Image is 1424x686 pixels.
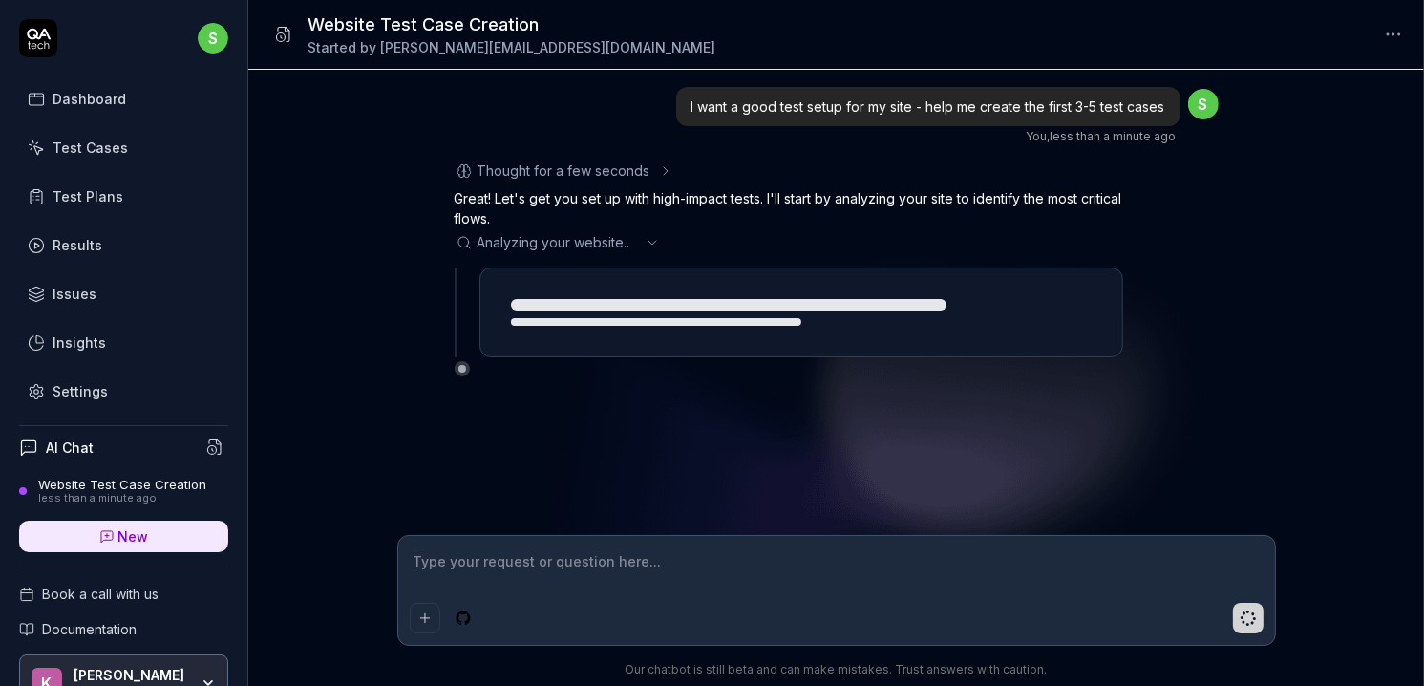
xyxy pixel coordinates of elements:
div: Test Plans [53,186,123,206]
div: Issues [53,284,96,304]
div: less than a minute ago [38,492,206,505]
a: Settings [19,373,228,410]
span: Documentation [42,619,137,639]
a: Issues [19,275,228,312]
span: New [118,526,149,547]
span: s [198,23,228,54]
div: , less than a minute ago [1027,128,1177,145]
span: I want a good test setup for my site - help me create the first 3-5 test cases [691,98,1165,115]
a: Website Test Case Creationless than a minute ago [19,477,228,505]
span: s [1188,89,1219,119]
div: Our chatbot is still beta and can make mistakes. Trust answers with caution. [397,661,1276,678]
a: Results [19,226,228,264]
a: Insights [19,324,228,361]
div: Started by [308,37,715,57]
span: [PERSON_NAME][EMAIL_ADDRESS][DOMAIN_NAME] [380,39,715,55]
a: Documentation [19,619,228,639]
div: Dashboard [53,89,126,109]
a: Test Plans [19,178,228,215]
div: Test Cases [53,138,128,158]
div: Website Test Case Creation [38,477,206,492]
span: You [1027,129,1048,143]
div: kanishk [74,667,188,684]
div: Settings [53,381,108,401]
a: Test Cases [19,129,228,166]
a: Dashboard [19,80,228,118]
p: Great! Let's get you set up with high-impact tests. I'll start by analyzing your site to identify... [455,188,1123,228]
a: Book a call with us [19,584,228,604]
span: .. [625,232,638,252]
div: Thought for a few seconds [478,161,650,181]
h1: Website Test Case Creation [308,11,715,37]
span: Analyzing your website [478,232,638,252]
button: Add attachment [410,603,440,633]
span: Book a call with us [42,584,159,604]
button: s [198,19,228,57]
a: New [19,521,228,552]
h4: AI Chat [46,438,94,458]
div: Insights [53,332,106,353]
div: Results [53,235,102,255]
